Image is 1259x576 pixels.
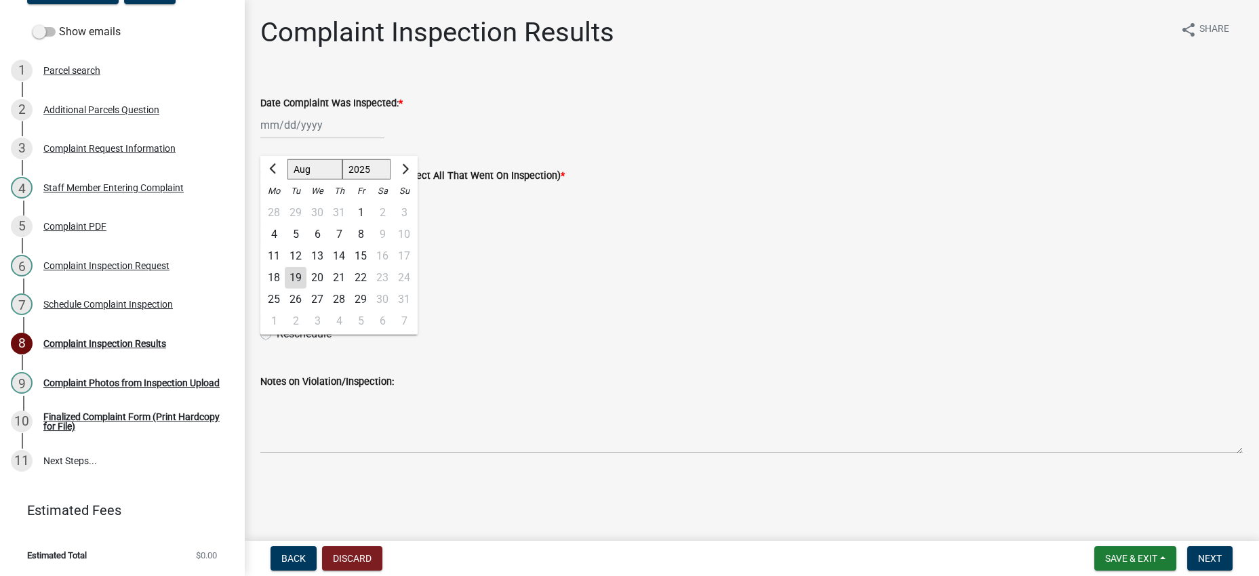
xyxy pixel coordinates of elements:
[306,245,328,267] div: Wednesday, August 13, 2025
[306,180,328,202] div: We
[328,224,350,245] div: 7
[263,310,285,332] div: Monday, September 1, 2025
[1180,22,1197,38] i: share
[328,267,350,289] div: Thursday, August 21, 2025
[306,202,328,224] div: Wednesday, July 30, 2025
[11,60,33,81] div: 1
[306,202,328,224] div: 30
[11,215,33,237] div: 5
[263,245,285,267] div: 11
[285,202,306,224] div: Tuesday, July 29, 2025
[263,224,285,245] div: 4
[350,310,372,332] div: 5
[266,159,282,180] button: Previous month
[328,202,350,224] div: Thursday, July 31, 2025
[350,289,372,310] div: 29
[306,289,328,310] div: Wednesday, August 27, 2025
[350,310,372,332] div: Friday, September 5, 2025
[285,267,306,289] div: 19
[328,289,350,310] div: 28
[11,138,33,159] div: 3
[43,339,166,348] div: Complaint Inspection Results
[260,377,394,387] label: Notes on Violation/Inspection:
[263,310,285,332] div: 1
[263,289,285,310] div: 25
[11,333,33,354] div: 8
[285,245,306,267] div: 12
[1094,546,1176,571] button: Save & Exit
[285,289,306,310] div: 26
[285,180,306,202] div: Tu
[43,144,176,153] div: Complaint Request Information
[285,310,306,332] div: 2
[1198,553,1222,564] span: Next
[285,289,306,310] div: Tuesday, August 26, 2025
[11,255,33,276] div: 6
[328,245,350,267] div: Thursday, August 14, 2025
[396,159,412,180] button: Next month
[11,450,33,472] div: 11
[263,180,285,202] div: Mo
[328,310,350,332] div: Thursday, September 4, 2025
[285,224,306,245] div: 5
[306,289,328,310] div: 27
[263,289,285,310] div: Monday, August 25, 2025
[260,99,403,108] label: Date Complaint Was Inspected:
[287,159,342,180] select: Select month
[342,159,391,180] select: Select year
[43,183,184,192] div: Staff Member Entering Complaint
[306,267,328,289] div: Wednesday, August 20, 2025
[263,267,285,289] div: Monday, August 18, 2025
[306,224,328,245] div: Wednesday, August 6, 2025
[328,310,350,332] div: 4
[350,267,372,289] div: Friday, August 22, 2025
[43,222,106,231] div: Complaint PDF
[285,202,306,224] div: 29
[1105,553,1157,564] span: Save & Exit
[328,180,350,202] div: Th
[271,546,317,571] button: Back
[263,245,285,267] div: Monday, August 11, 2025
[263,224,285,245] div: Monday, August 4, 2025
[263,202,285,224] div: 28
[328,202,350,224] div: 31
[260,111,384,139] input: mm/dd/yyyy
[328,267,350,289] div: 21
[372,180,393,202] div: Sa
[328,289,350,310] div: Thursday, August 28, 2025
[43,66,100,75] div: Parcel search
[350,289,372,310] div: Friday, August 29, 2025
[306,310,328,332] div: 3
[43,261,169,270] div: Complaint Inspection Request
[263,267,285,289] div: 18
[196,551,217,560] span: $0.00
[322,546,382,571] button: Discard
[350,224,372,245] div: 8
[350,224,372,245] div: Friday, August 8, 2025
[350,180,372,202] div: Fr
[306,245,328,267] div: 13
[285,267,306,289] div: Tuesday, August 19, 2025
[33,24,121,40] label: Show emails
[11,497,222,524] a: Estimated Fees
[328,224,350,245] div: Thursday, August 7, 2025
[11,177,33,199] div: 4
[328,245,350,267] div: 14
[350,202,372,224] div: 1
[281,553,306,564] span: Back
[43,378,220,388] div: Complaint Photos from Inspection Upload
[306,310,328,332] div: Wednesday, September 3, 2025
[350,245,372,267] div: 15
[260,16,614,49] h1: Complaint Inspection Results
[11,99,33,121] div: 2
[263,202,285,224] div: Monday, July 28, 2025
[11,372,33,394] div: 9
[27,551,87,560] span: Estimated Total
[350,202,372,224] div: Friday, August 1, 2025
[285,224,306,245] div: Tuesday, August 5, 2025
[350,245,372,267] div: Friday, August 15, 2025
[43,105,159,115] div: Additional Parcels Question
[11,293,33,315] div: 7
[393,180,415,202] div: Su
[1170,16,1240,43] button: shareShare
